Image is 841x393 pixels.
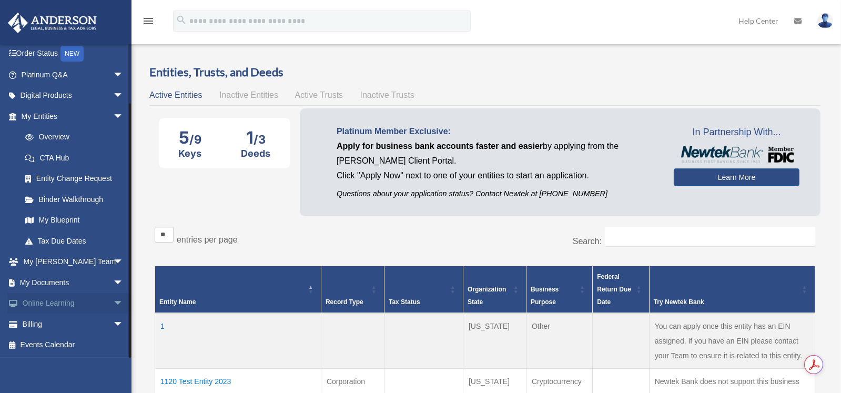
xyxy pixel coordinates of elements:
[573,237,602,246] label: Search:
[649,313,815,369] td: You can apply once this entity has an EIN assigned. If you have an EIN please contact your Team t...
[241,148,271,159] div: Deeds
[7,314,139,335] a: Billingarrow_drop_down
[155,313,321,369] td: 1
[468,286,506,306] span: Organization State
[7,251,139,273] a: My [PERSON_NAME] Teamarrow_drop_down
[384,266,463,313] th: Tax Status: Activate to sort
[526,313,592,369] td: Other
[526,266,592,313] th: Business Purpose: Activate to sort
[597,273,631,306] span: Federal Return Due Date
[113,272,134,294] span: arrow_drop_down
[15,127,129,148] a: Overview
[321,266,384,313] th: Record Type: Activate to sort
[179,148,202,159] div: Keys
[159,298,196,306] span: Entity Name
[113,251,134,273] span: arrow_drop_down
[326,298,363,306] span: Record Type
[337,124,658,139] p: Platinum Member Exclusive:
[7,293,139,314] a: Online Learningarrow_drop_down
[219,90,278,99] span: Inactive Entities
[113,85,134,107] span: arrow_drop_down
[649,266,815,313] th: Try Newtek Bank : Activate to sort
[7,335,139,356] a: Events Calendar
[113,314,134,335] span: arrow_drop_down
[7,272,139,293] a: My Documentsarrow_drop_down
[7,64,139,85] a: Platinum Q&Aarrow_drop_down
[113,64,134,86] span: arrow_drop_down
[254,133,266,146] span: /3
[155,266,321,313] th: Entity Name: Activate to invert sorting
[142,15,155,27] i: menu
[463,266,526,313] th: Organization State: Activate to sort
[7,85,139,106] a: Digital Productsarrow_drop_down
[179,127,202,148] div: 5
[113,106,134,127] span: arrow_drop_down
[360,90,414,99] span: Inactive Trusts
[337,168,658,183] p: Click "Apply Now" next to one of your entities to start an application.
[7,43,139,65] a: Order StatusNEW
[5,13,100,33] img: Anderson Advisors Platinum Portal
[241,127,271,148] div: 1
[15,210,134,231] a: My Blueprint
[531,286,559,306] span: Business Purpose
[7,106,134,127] a: My Entitiesarrow_drop_down
[337,142,543,150] span: Apply for business bank accounts faster and easier
[674,124,799,141] span: In Partnership With...
[60,46,84,62] div: NEW
[674,168,799,186] a: Learn More
[189,133,201,146] span: /9
[389,298,420,306] span: Tax Status
[15,147,134,168] a: CTA Hub
[654,296,799,308] div: Try Newtek Bank
[149,90,202,99] span: Active Entities
[142,18,155,27] a: menu
[337,139,658,168] p: by applying from the [PERSON_NAME] Client Portal.
[15,168,134,189] a: Entity Change Request
[176,14,187,26] i: search
[679,146,794,163] img: NewtekBankLogoSM.png
[337,187,658,200] p: Questions about your application status? Contact Newtek at [PHONE_NUMBER]
[15,189,134,210] a: Binder Walkthrough
[295,90,343,99] span: Active Trusts
[463,313,526,369] td: [US_STATE]
[15,230,134,251] a: Tax Due Dates
[177,235,238,244] label: entries per page
[113,293,134,315] span: arrow_drop_down
[149,64,820,80] h3: Entities, Trusts, and Deeds
[817,13,833,28] img: User Pic
[593,266,649,313] th: Federal Return Due Date: Activate to sort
